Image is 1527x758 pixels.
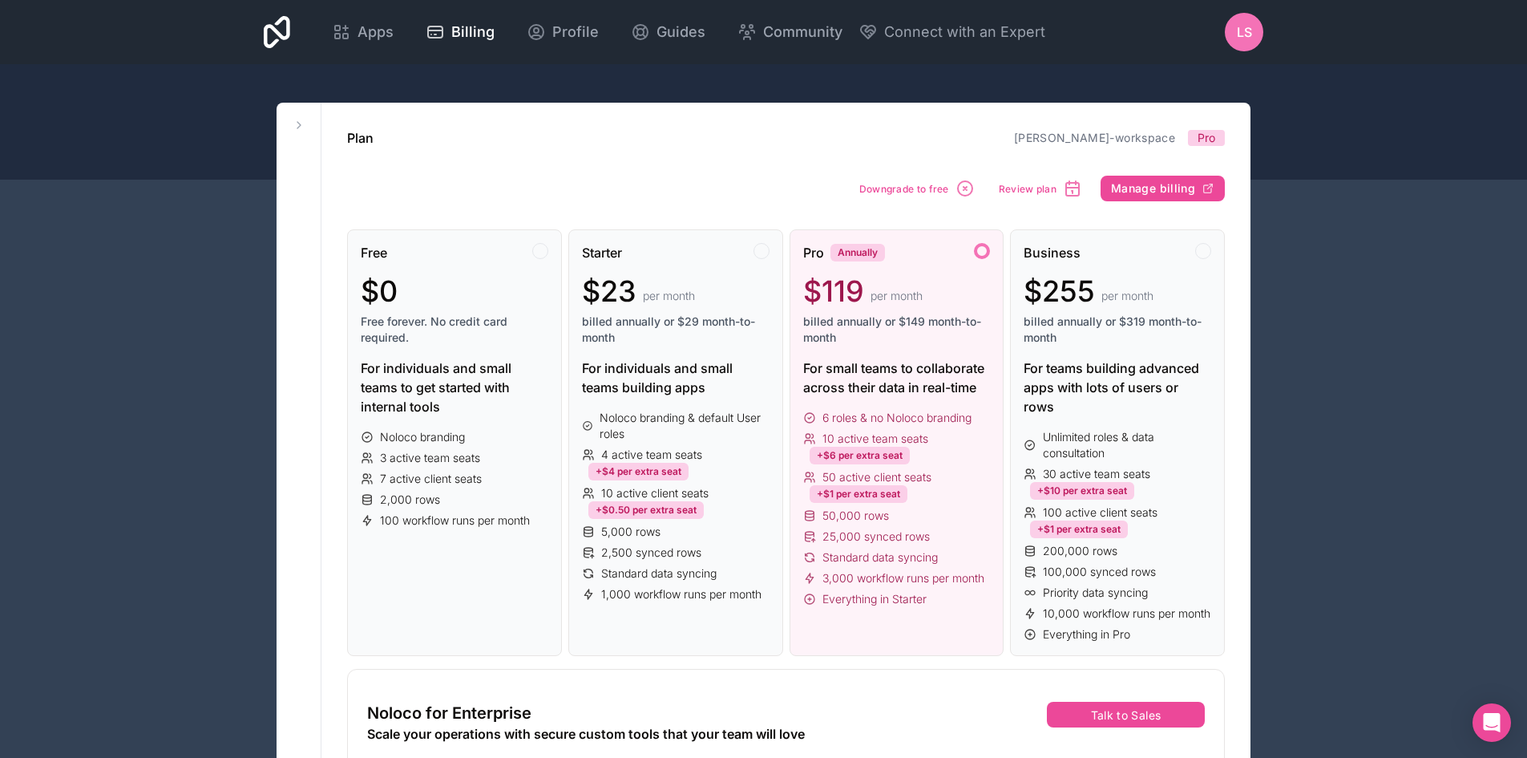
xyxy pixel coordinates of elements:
[347,128,374,148] h1: Plan
[380,492,440,508] span: 2,000 rows
[830,244,885,261] div: Annually
[618,14,718,50] a: Guides
[601,485,709,501] span: 10 active client seats
[582,314,770,346] span: billed annually or $29 month-to-month
[601,586,761,602] span: 1,000 workflow runs per month
[822,508,889,524] span: 50,000 rows
[1047,702,1205,728] button: Talk to Sales
[601,447,702,463] span: 4 active team seats
[380,450,480,466] span: 3 active team seats
[1024,314,1211,346] span: billed annually or $319 month-to-month
[588,463,689,480] div: +$4 per extra seat
[1030,482,1134,500] div: +$10 per extra seat
[1043,585,1148,601] span: Priority data syncing
[601,565,717,582] span: Standard data syncing
[822,469,931,485] span: 50 active client seats
[367,702,531,724] span: Noloco for Enterprise
[810,485,907,503] div: +$1 per extra seat
[1024,359,1211,416] div: For teams building advanced apps with lots of users or rows
[451,21,495,43] span: Billing
[413,14,507,50] a: Billing
[656,21,705,43] span: Guides
[1014,131,1175,144] a: [PERSON_NAME]-workspace
[854,173,980,204] button: Downgrade to free
[803,314,991,346] span: billed annually or $149 month-to-month
[822,410,972,426] span: 6 roles & no Noloco branding
[1043,429,1211,461] span: Unlimited roles & data consultation
[871,288,923,304] span: per month
[1111,181,1195,196] span: Manage billing
[601,545,701,561] span: 2,500 synced rows
[1024,275,1095,307] span: $255
[582,275,636,307] span: $23
[1472,703,1511,742] div: Open Intercom Messenger
[859,183,949,195] span: Downgrade to free
[763,21,842,43] span: Community
[1101,176,1225,201] button: Manage billing
[552,21,599,43] span: Profile
[1043,543,1117,559] span: 200,000 rows
[803,243,824,262] span: Pro
[361,243,387,262] span: Free
[380,429,465,445] span: Noloco branding
[999,183,1056,195] span: Review plan
[803,359,991,397] div: For small teams to collaborate across their data in real-time
[1237,22,1252,42] span: LS
[367,724,929,744] div: Scale your operations with secure custom tools that your team will love
[810,447,910,464] div: +$6 per extra seat
[1043,626,1130,642] span: Everything in Pro
[582,359,770,397] div: For individuals and small teams building apps
[822,549,938,565] span: Standard data syncing
[1030,521,1128,538] div: +$1 per extra seat
[1043,564,1156,580] span: 100,000 synced rows
[358,21,394,43] span: Apps
[822,529,930,545] span: 25,000 synced rows
[361,275,398,307] span: $0
[1198,130,1215,146] span: Pro
[1101,288,1153,304] span: per month
[380,471,482,487] span: 7 active client seats
[858,21,1045,43] button: Connect with an Expert
[822,431,928,447] span: 10 active team seats
[1043,505,1157,521] span: 100 active client seats
[993,173,1088,204] button: Review plan
[884,21,1045,43] span: Connect with an Expert
[803,275,864,307] span: $119
[588,501,704,519] div: +$0.50 per extra seat
[601,524,660,540] span: 5,000 rows
[361,314,548,346] span: Free forever. No credit card required.
[643,288,695,304] span: per month
[380,513,530,529] span: 100 workflow runs per month
[822,591,927,607] span: Everything in Starter
[600,410,769,442] span: Noloco branding & default User roles
[1043,466,1150,482] span: 30 active team seats
[725,14,855,50] a: Community
[822,570,984,586] span: 3,000 workflow runs per month
[319,14,406,50] a: Apps
[1024,243,1081,262] span: Business
[582,243,622,262] span: Starter
[361,359,548,416] div: For individuals and small teams to get started with internal tools
[1043,606,1210,622] span: 10,000 workflow runs per month
[514,14,612,50] a: Profile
